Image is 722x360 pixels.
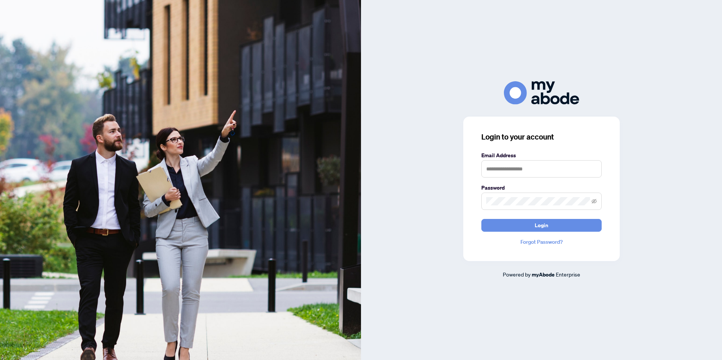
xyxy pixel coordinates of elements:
label: Email Address [481,151,602,159]
a: Forgot Password? [481,238,602,246]
button: Login [481,219,602,232]
h3: Login to your account [481,132,602,142]
a: myAbode [532,270,555,279]
label: Password [481,184,602,192]
img: ma-logo [504,81,579,104]
span: eye-invisible [592,199,597,204]
span: Login [535,219,548,231]
span: Powered by [503,271,531,278]
span: Enterprise [556,271,580,278]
